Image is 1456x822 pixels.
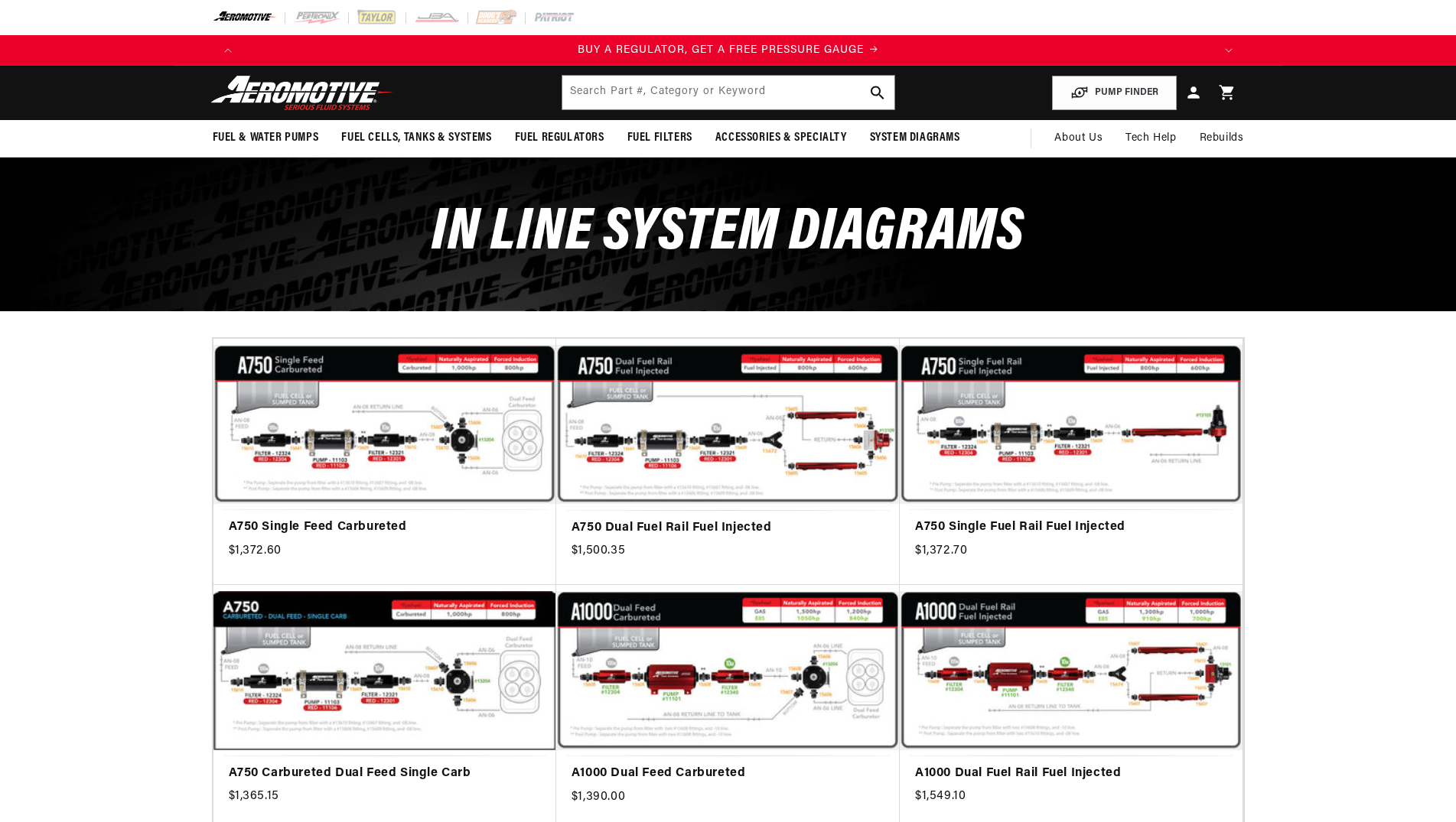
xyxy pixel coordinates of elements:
[861,76,894,109] button: search button
[572,518,884,538] a: A750 Dual Fuel Rail Fuel Injected
[704,120,858,156] summary: Accessories & Specialty
[243,42,1213,59] a: BUY A REGULATOR, GET A FREE PRESSURE GAUGE
[201,120,331,156] summary: Fuel & Water Pumps
[432,203,1024,264] span: In Line System Diagrams
[616,120,704,156] summary: Fuel Filters
[1125,130,1176,147] span: Tech Help
[627,130,692,146] span: Fuel Filters
[229,764,541,784] a: A750 Carbureted Dual Feed Single Carb
[1052,76,1177,110] button: PUMP FINDER
[229,518,541,538] a: A750 Single Feed Carbureted
[243,42,1213,59] div: Announcement
[515,130,604,146] span: Fuel Regulators
[1043,120,1114,157] a: About Us
[915,764,1227,784] a: A1000 Dual Fuel Rail Fuel Injected
[1114,120,1187,157] summary: Tech Help
[578,44,864,56] span: BUY A REGULATOR, GET A FREE PRESSURE GAUGE
[330,120,503,156] summary: Fuel Cells, Tanks & Systems
[243,42,1213,59] div: 1 of 4
[213,130,319,146] span: Fuel & Water Pumps
[341,130,491,146] span: Fuel Cells, Tanks & Systems
[858,120,972,156] summary: System Diagrams
[503,120,616,156] summary: Fuel Regulators
[1213,35,1244,66] button: Translation missing: en.sections.announcements.next_announcement
[1054,132,1103,144] span: About Us
[207,75,398,111] img: Aeromotive
[1200,130,1244,147] span: Rebuilds
[715,130,847,146] span: Accessories & Specialty
[1188,120,1256,157] summary: Rebuilds
[915,518,1227,538] a: A750 Single Fuel Rail Fuel Injected
[572,764,884,784] a: A1000 Dual Feed Carbureted
[562,76,894,109] input: Search by Part Number, Category or Keyword
[870,130,960,146] span: System Diagrams
[174,35,1282,66] slideshow-component: Translation missing: en.sections.announcements.announcement_bar
[213,35,243,66] button: Translation missing: en.sections.announcements.previous_announcement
